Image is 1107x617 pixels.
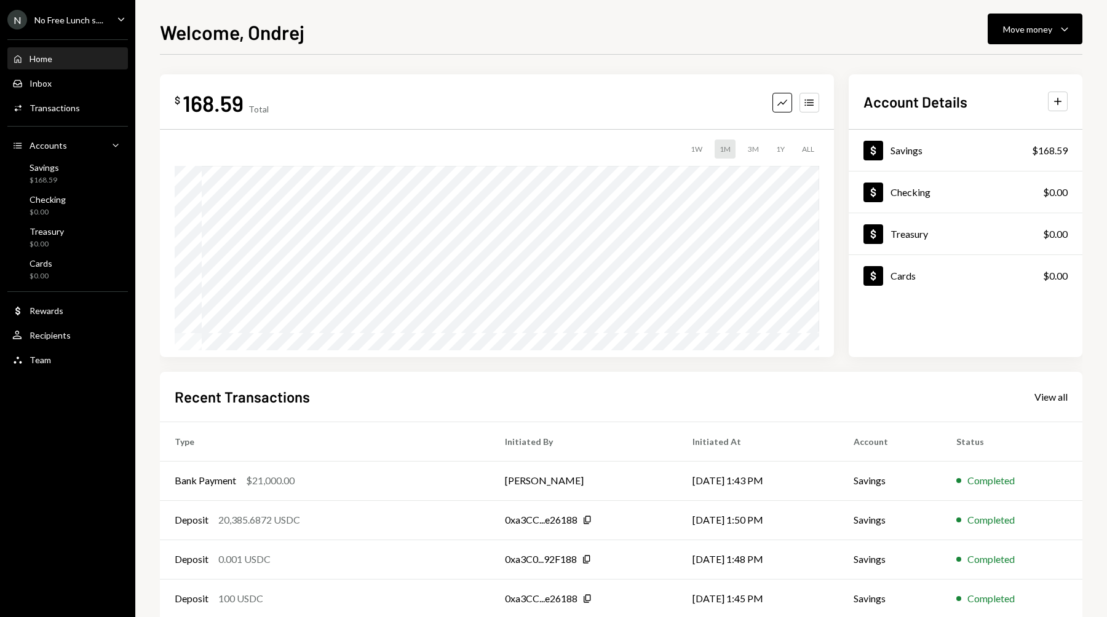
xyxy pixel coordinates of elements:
[1043,269,1068,283] div: $0.00
[30,78,52,88] div: Inbox
[891,144,922,156] div: Savings
[942,422,1082,461] th: Status
[175,473,236,488] div: Bank Payment
[7,299,128,321] a: Rewards
[175,552,208,567] div: Deposit
[839,461,942,500] td: Savings
[34,15,103,25] div: No Free Lunch s....
[891,186,930,198] div: Checking
[1032,143,1068,158] div: $168.59
[967,473,1015,488] div: Completed
[863,92,967,112] h2: Account Details
[30,175,59,186] div: $168.59
[7,96,128,119] a: Transactions
[30,207,66,218] div: $0.00
[218,513,300,527] div: 20,385.6872 USDC
[7,159,128,188] a: Savings$168.59
[505,552,577,567] div: 0xa3C0...92F188
[505,591,577,606] div: 0xa3CC...e26188
[1034,390,1068,403] a: View all
[30,330,71,340] div: Recipients
[30,53,52,64] div: Home
[175,513,208,527] div: Deposit
[505,513,577,527] div: 0xa3CC...e26188
[30,305,63,316] div: Rewards
[490,422,678,461] th: Initiated By
[891,270,916,281] div: Cards
[7,134,128,156] a: Accounts
[967,591,1015,606] div: Completed
[988,14,1082,44] button: Move money
[678,500,838,540] td: [DATE] 1:50 PM
[1003,23,1052,36] div: Move money
[849,171,1082,213] a: Checking$0.00
[7,191,128,220] a: Checking$0.00
[30,162,59,173] div: Savings
[849,255,1082,296] a: Cards$0.00
[967,513,1015,527] div: Completed
[891,228,928,240] div: Treasury
[30,239,64,250] div: $0.00
[30,355,51,365] div: Team
[839,422,942,461] th: Account
[967,552,1015,567] div: Completed
[246,473,295,488] div: $21,000.00
[7,222,128,252] a: Treasury$0.00
[30,140,67,151] div: Accounts
[678,422,838,461] th: Initiated At
[849,213,1082,254] a: Treasury$0.00
[1043,185,1068,200] div: $0.00
[175,94,180,106] div: $
[797,140,819,159] div: ALL
[30,194,66,205] div: Checking
[7,324,128,346] a: Recipients
[7,254,128,284] a: Cards$0.00
[715,140,736,159] div: 1M
[248,104,269,114] div: Total
[1043,227,1068,242] div: $0.00
[160,422,490,461] th: Type
[771,140,790,159] div: 1Y
[686,140,707,159] div: 1W
[678,540,838,579] td: [DATE] 1:48 PM
[7,348,128,371] a: Team
[218,552,271,567] div: 0.001 USDC
[30,103,80,113] div: Transactions
[7,10,27,29] div: N
[1034,391,1068,403] div: View all
[30,271,52,281] div: $0.00
[839,500,942,540] td: Savings
[175,591,208,606] div: Deposit
[30,258,52,269] div: Cards
[160,20,304,44] h1: Welcome, Ondrej
[678,461,838,500] td: [DATE] 1:43 PM
[183,89,244,117] div: 168.59
[175,387,310,407] h2: Recent Transactions
[839,540,942,579] td: Savings
[743,140,764,159] div: 3M
[7,47,128,69] a: Home
[218,591,263,606] div: 100 USDC
[30,226,64,237] div: Treasury
[849,130,1082,171] a: Savings$168.59
[490,461,678,500] td: [PERSON_NAME]
[7,72,128,94] a: Inbox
